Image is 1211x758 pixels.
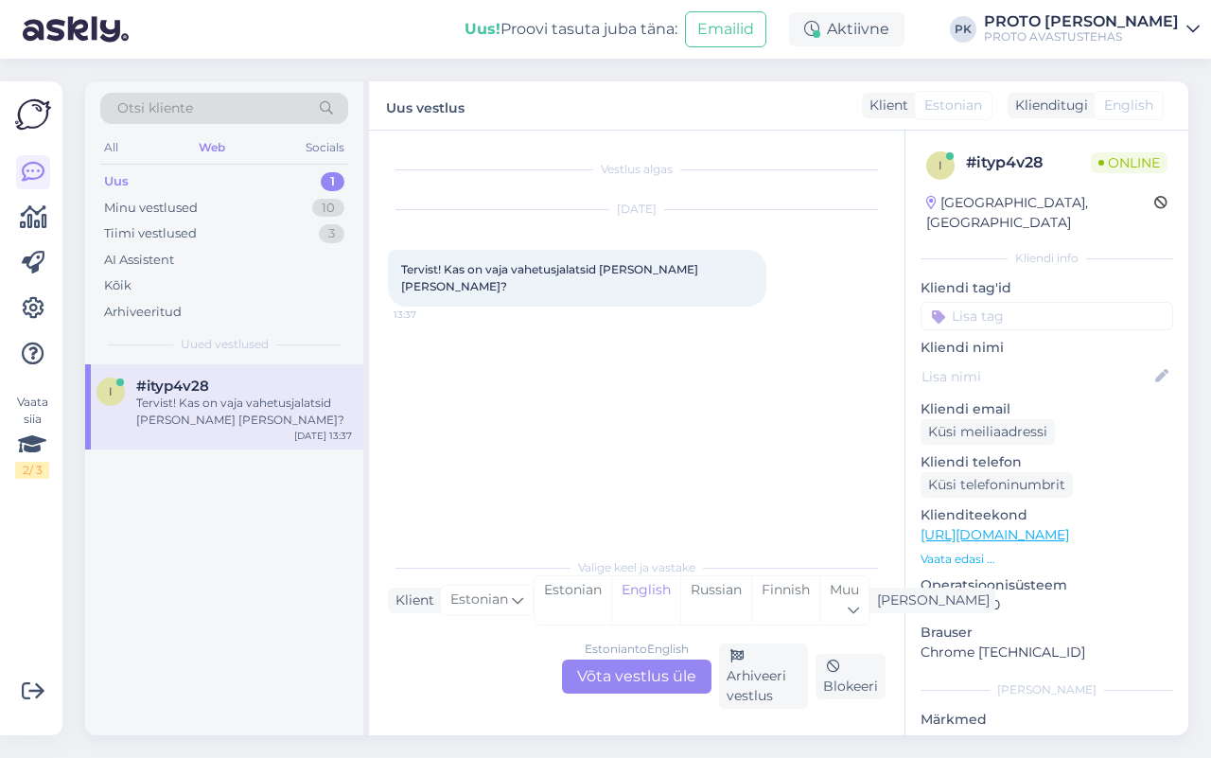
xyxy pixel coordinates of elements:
p: Kliendi tag'id [921,278,1173,298]
div: Estonian to English [585,641,689,658]
span: Muu [830,581,859,598]
span: #ityp4v28 [136,378,209,395]
p: Chrome [TECHNICAL_ID] [921,643,1173,662]
input: Lisa nimi [921,366,1151,387]
div: Klient [862,96,908,115]
span: i [939,158,942,172]
p: Brauser [921,623,1173,643]
p: Vaata edasi ... [921,551,1173,568]
p: Kliendi email [921,399,1173,419]
div: Võta vestlus üle [562,660,711,694]
div: Blokeeri [816,654,886,699]
div: Socials [302,135,348,160]
div: PROTO AVASTUSTEHAS [984,29,1179,44]
div: Küsi telefoninumbrit [921,472,1073,498]
div: Russian [680,576,751,625]
div: Kõik [104,276,132,295]
span: English [1104,96,1153,115]
div: Arhiveeri vestlus [719,643,808,709]
p: Klienditeekond [921,505,1173,525]
div: PK [950,16,976,43]
div: 10 [312,199,344,218]
span: Online [1091,152,1167,173]
div: Klienditugi [1008,96,1088,115]
span: 13:37 [394,308,465,322]
div: Uus [104,172,129,191]
span: Estonian [450,590,508,610]
div: All [100,135,122,160]
div: Tiimi vestlused [104,224,197,243]
div: [GEOGRAPHIC_DATA], [GEOGRAPHIC_DATA] [926,193,1154,233]
div: AI Assistent [104,251,174,270]
a: PROTO [PERSON_NAME]PROTO AVASTUSTEHAS [984,14,1200,44]
div: 2 / 3 [15,462,49,479]
div: [DATE] 13:37 [294,429,352,443]
div: Tervist! Kas on vaja vahetusjalatsid [PERSON_NAME] [PERSON_NAME]? [136,395,352,429]
p: Kliendi nimi [921,338,1173,358]
p: Operatsioonisüsteem [921,575,1173,595]
div: Estonian [535,576,611,625]
span: i [109,384,113,398]
span: Estonian [924,96,982,115]
div: [PERSON_NAME] [869,591,990,610]
div: Vaata siia [15,394,49,479]
div: Aktiivne [789,12,904,46]
b: Uus! [465,20,500,38]
span: Otsi kliente [117,98,193,118]
div: PROTO [PERSON_NAME] [984,14,1179,29]
a: [URL][DOMAIN_NAME] [921,526,1069,543]
div: Valige keel ja vastake [388,559,886,576]
div: Kliendi info [921,250,1173,267]
label: Uus vestlus [386,93,465,118]
div: Finnish [751,576,819,625]
div: # ityp4v28 [966,151,1091,174]
div: Arhiveeritud [104,303,182,322]
span: Tervist! Kas on vaja vahetusjalatsid [PERSON_NAME] [PERSON_NAME]? [401,262,701,293]
p: Märkmed [921,710,1173,730]
input: Lisa tag [921,302,1173,330]
div: Vestlus algas [388,161,886,178]
div: Klient [388,591,434,610]
span: Uued vestlused [181,336,269,353]
div: [DATE] [388,201,886,218]
div: Küsi meiliaadressi [921,419,1055,445]
div: 3 [319,224,344,243]
p: Windows 10 [921,595,1173,615]
div: Proovi tasuta juba täna: [465,18,677,41]
div: English [611,576,680,625]
div: Web [195,135,229,160]
p: Kliendi telefon [921,452,1173,472]
div: 1 [321,172,344,191]
div: [PERSON_NAME] [921,681,1173,698]
div: Minu vestlused [104,199,198,218]
button: Emailid [685,11,766,47]
img: Askly Logo [15,97,51,132]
